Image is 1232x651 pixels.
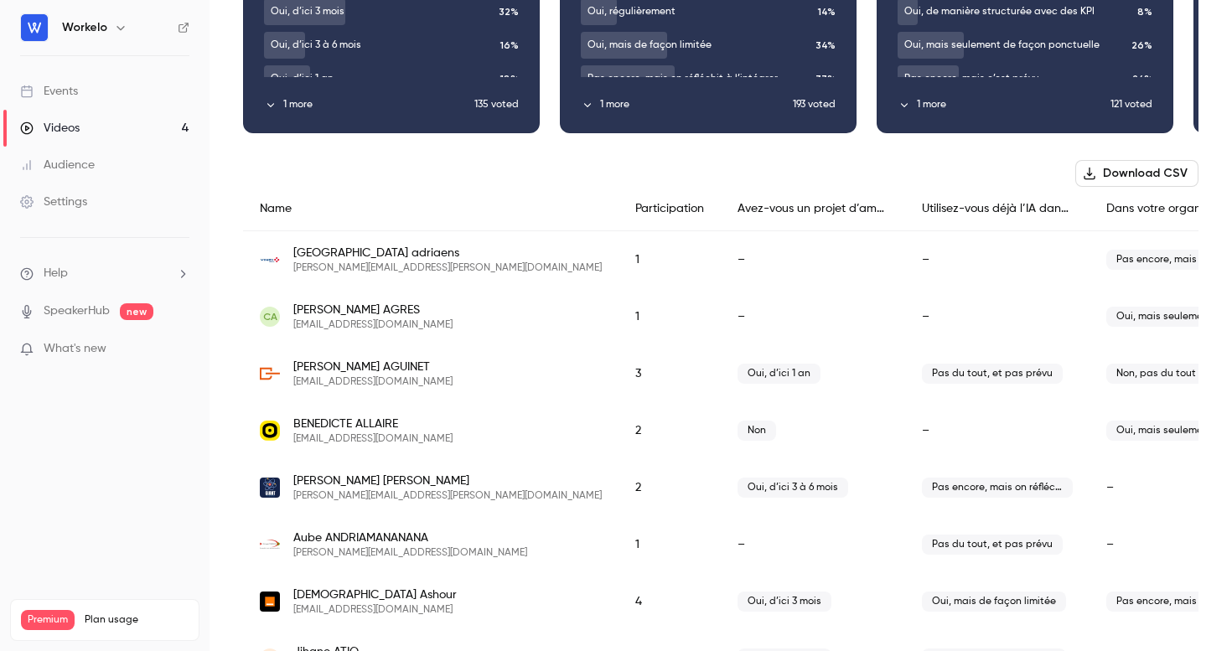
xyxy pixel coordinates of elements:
[922,535,1063,555] span: Pas du tout, et pas prévu
[260,250,280,270] img: cegelec.com
[20,157,95,173] div: Audience
[619,345,721,402] div: 3
[619,516,721,573] div: 1
[619,231,721,289] div: 1
[21,14,48,41] img: Workelo
[44,265,68,282] span: Help
[62,19,107,36] h6: Workelo
[293,489,602,503] span: [PERSON_NAME][EMAIL_ADDRESS][PERSON_NAME][DOMAIN_NAME]
[293,603,457,617] span: [EMAIL_ADDRESS][DOMAIN_NAME]
[905,288,1090,345] div: –
[738,592,831,612] span: Oui, d’ici 3 mois
[905,402,1090,459] div: –
[20,194,87,210] div: Settings
[169,342,189,357] iframe: Noticeable Trigger
[44,302,110,320] a: SpeakerHub
[293,318,453,332] span: [EMAIL_ADDRESS][DOMAIN_NAME]
[293,245,602,261] span: [GEOGRAPHIC_DATA] adriaens
[619,573,721,630] div: 4
[581,97,793,112] button: 1 more
[619,288,721,345] div: 1
[619,459,721,516] div: 2
[20,265,189,282] li: help-dropdown-opener
[922,364,1063,384] span: Pas du tout, et pas prévu
[263,309,277,324] span: CA
[260,535,280,555] img: trimetagroup.com
[1106,364,1206,384] span: Non, pas du tout
[293,586,457,603] span: [DEMOGRAPHIC_DATA] Ashour
[619,187,721,231] div: Participation
[293,261,602,275] span: [PERSON_NAME][EMAIL_ADDRESS][PERSON_NAME][DOMAIN_NAME]
[922,478,1073,498] span: Pas encore, mais on réfléchit à l’intégrer
[293,546,527,560] span: [PERSON_NAME][EMAIL_ADDRESS][DOMAIN_NAME]
[243,187,619,231] div: Name
[721,231,905,289] div: –
[293,432,453,446] span: [EMAIL_ADDRESS][DOMAIN_NAME]
[260,592,280,612] img: orange.com
[738,478,848,498] span: Oui, d’ici 3 à 6 mois
[922,592,1066,612] span: Oui, mais de façon limitée
[905,187,1090,231] div: Utilisez-vous déjà l’IA dans vos processus RH (recrutement ou onboarding) ?
[44,340,106,358] span: What's new
[264,97,474,112] button: 1 more
[1075,160,1198,187] button: Download CSV
[905,231,1090,289] div: –
[293,375,453,389] span: [EMAIL_ADDRESS][DOMAIN_NAME]
[293,359,453,375] span: [PERSON_NAME] AGUINET
[721,288,905,345] div: –
[293,530,527,546] span: Aube ANDRIAMANANANA
[619,402,721,459] div: 2
[293,416,453,432] span: BENEDICTE ALLAIRE
[85,613,189,627] span: Plan usage
[738,421,776,441] span: Non
[20,83,78,100] div: Events
[898,97,1110,112] button: 1 more
[738,364,820,384] span: Oui, d’ici 1 an
[721,516,905,573] div: –
[120,303,153,320] span: new
[21,610,75,630] span: Premium
[721,187,905,231] div: Avez-vous un projet d’amélioration ou digitalisation de votre onboarding ?
[293,473,602,489] span: [PERSON_NAME] [PERSON_NAME]
[260,421,280,441] img: univ-brest.fr
[260,478,280,498] img: giant-consulting.fr
[20,120,80,137] div: Videos
[293,302,453,318] span: [PERSON_NAME] AGRES
[260,364,280,384] img: lyon.unicancer.fr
